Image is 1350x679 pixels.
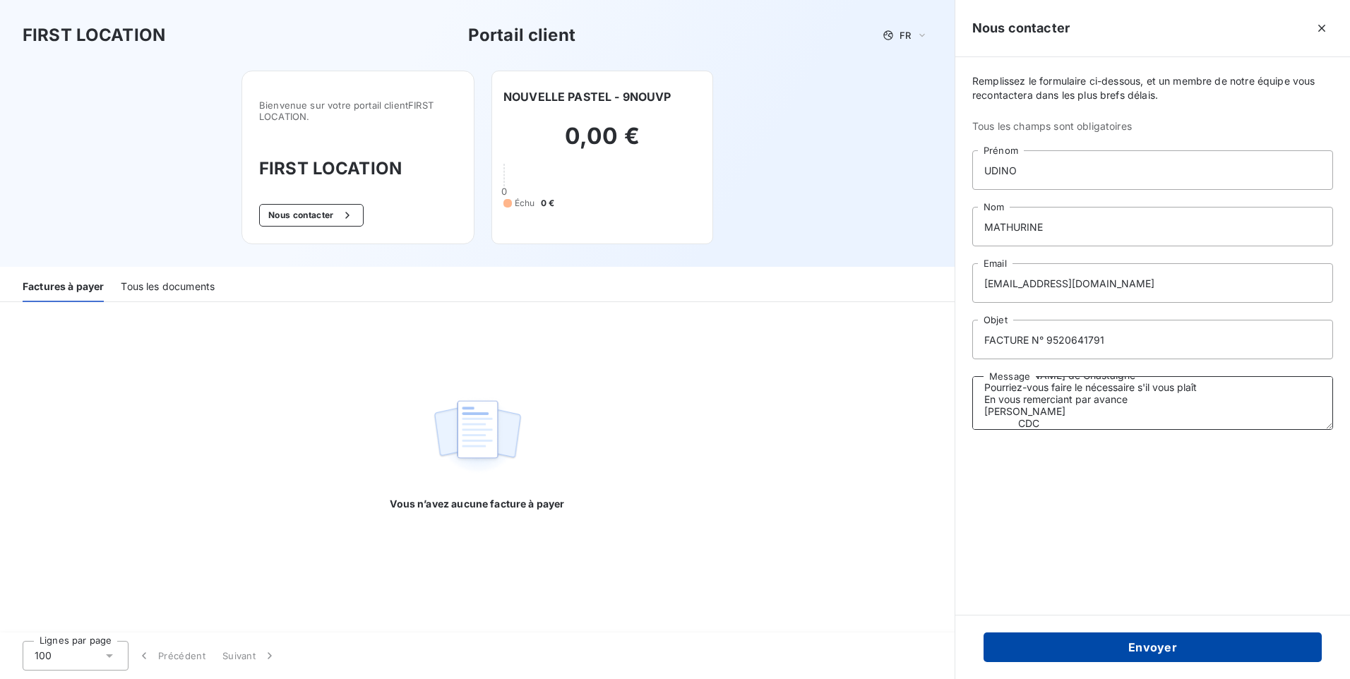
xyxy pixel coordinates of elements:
[259,100,457,122] span: Bienvenue sur votre portail client FIRST LOCATION .
[468,23,575,48] h3: Portail client
[35,649,52,663] span: 100
[503,88,671,105] h6: NOUVELLE PASTEL - 9NOUVP
[390,497,564,511] span: Vous n’avez aucune facture à payer
[259,156,457,181] h3: FIRST LOCATION
[432,392,522,480] img: empty state
[972,150,1333,190] input: placeholder
[121,272,215,302] div: Tous les documents
[972,263,1333,303] input: placeholder
[972,74,1333,102] span: Remplissez le formulaire ci-dessous, et un membre de notre équipe vous recontactera dans les plus...
[984,632,1322,662] button: Envoyer
[501,186,507,197] span: 0
[972,376,1333,430] textarea: Bonjour Mesdames, je vous informe que la facture mentionnée en objet ne concerne pas [PERSON_NAME...
[900,30,911,41] span: FR
[972,119,1333,133] span: Tous les champs sont obligatoires
[129,641,214,671] button: Précédent
[503,122,701,164] h2: 0,00 €
[972,207,1333,246] input: placeholder
[23,272,104,302] div: Factures à payer
[972,18,1070,38] h5: Nous contacter
[259,204,364,227] button: Nous contacter
[23,23,165,48] h3: FIRST LOCATION
[972,320,1333,359] input: placeholder
[214,641,285,671] button: Suivant
[541,197,554,210] span: 0 €
[515,197,535,210] span: Échu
